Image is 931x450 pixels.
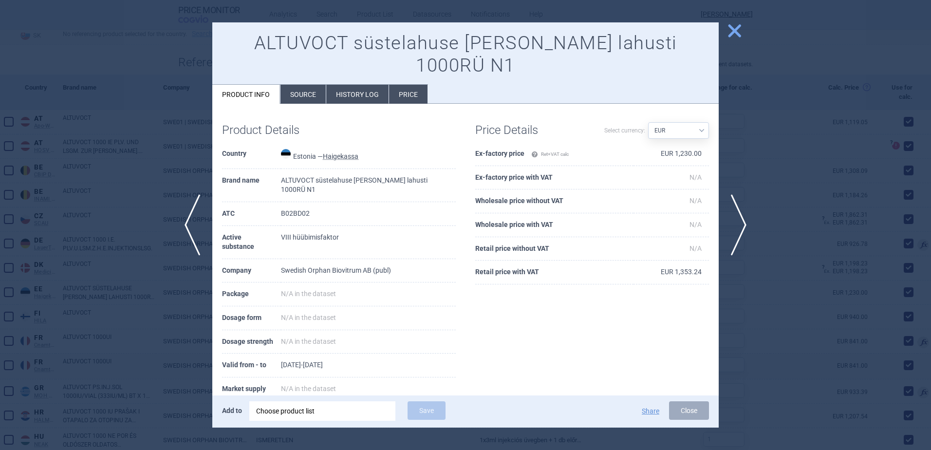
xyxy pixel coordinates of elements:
[475,261,633,284] th: Retail price with VAT
[222,377,281,401] th: Market supply
[281,202,456,226] td: B02BD02
[249,401,395,421] div: Choose product list
[408,401,446,420] button: Save
[222,259,281,283] th: Company
[222,282,281,306] th: Package
[633,142,709,166] td: EUR 1,230.00
[689,221,702,228] span: N/A
[531,151,569,157] span: Ret+VAT calc
[642,408,659,414] button: Share
[281,149,291,159] img: Estonia
[389,85,428,104] li: Price
[281,259,456,283] td: Swedish Orphan Biovitrum AB (publ)
[212,85,280,104] li: Product info
[475,123,592,137] h1: Price Details
[281,354,456,377] td: [DATE] - [DATE]
[222,123,339,137] h1: Product Details
[475,189,633,213] th: Wholesale price without VAT
[475,213,633,237] th: Wholesale price with VAT
[281,226,456,259] td: VIII hüübimisfaktor
[280,85,326,104] li: Source
[326,85,389,104] li: History log
[222,226,281,259] th: Active substance
[222,354,281,377] th: Valid from - to
[281,142,456,169] td: Estonia —
[281,290,336,298] span: N/A in the dataset
[689,173,702,181] span: N/A
[256,401,389,421] div: Choose product list
[281,169,456,202] td: ALTUVOCT süstelahuse [PERSON_NAME] lahusti 1000RÜ N1
[222,330,281,354] th: Dosage strength
[323,152,358,160] abbr: Haigekassa — List of medicinal products published by Ministry of Social Affairs, Estonia.
[222,169,281,202] th: Brand name
[222,401,242,420] p: Add to
[689,244,702,252] span: N/A
[281,314,336,321] span: N/A in the dataset
[222,32,709,76] h1: ALTUVOCT süstelahuse [PERSON_NAME] lahusti 1000RÜ N1
[689,197,702,205] span: N/A
[669,401,709,420] button: Close
[475,237,633,261] th: Retail price without VAT
[633,261,709,284] td: EUR 1,353.24
[281,337,336,345] span: N/A in the dataset
[281,385,336,393] span: N/A in the dataset
[604,122,645,139] label: Select currency:
[222,142,281,169] th: Country
[222,202,281,226] th: ATC
[222,306,281,330] th: Dosage form
[475,166,633,190] th: Ex-factory price with VAT
[475,142,633,166] th: Ex-factory price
